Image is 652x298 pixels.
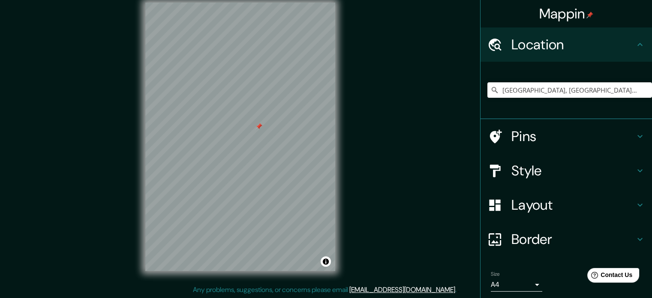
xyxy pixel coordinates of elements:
div: . [457,285,458,295]
iframe: Help widget launcher [576,265,643,289]
h4: Mappin [539,5,594,22]
a: [EMAIL_ADDRESS][DOMAIN_NAME] [349,285,455,294]
p: Any problems, suggestions, or concerns please email . [193,285,457,295]
label: Size [491,271,500,278]
canvas: Map [145,3,335,271]
div: Location [481,27,652,62]
div: Pins [481,119,652,154]
div: A4 [491,278,542,292]
img: pin-icon.png [586,12,593,18]
div: Border [481,222,652,256]
div: Style [481,154,652,188]
input: Pick your city or area [487,82,652,98]
div: . [458,285,460,295]
h4: Border [511,231,635,248]
h4: Pins [511,128,635,145]
div: Layout [481,188,652,222]
h4: Location [511,36,635,53]
button: Toggle attribution [321,256,331,267]
h4: Style [511,162,635,179]
h4: Layout [511,196,635,214]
